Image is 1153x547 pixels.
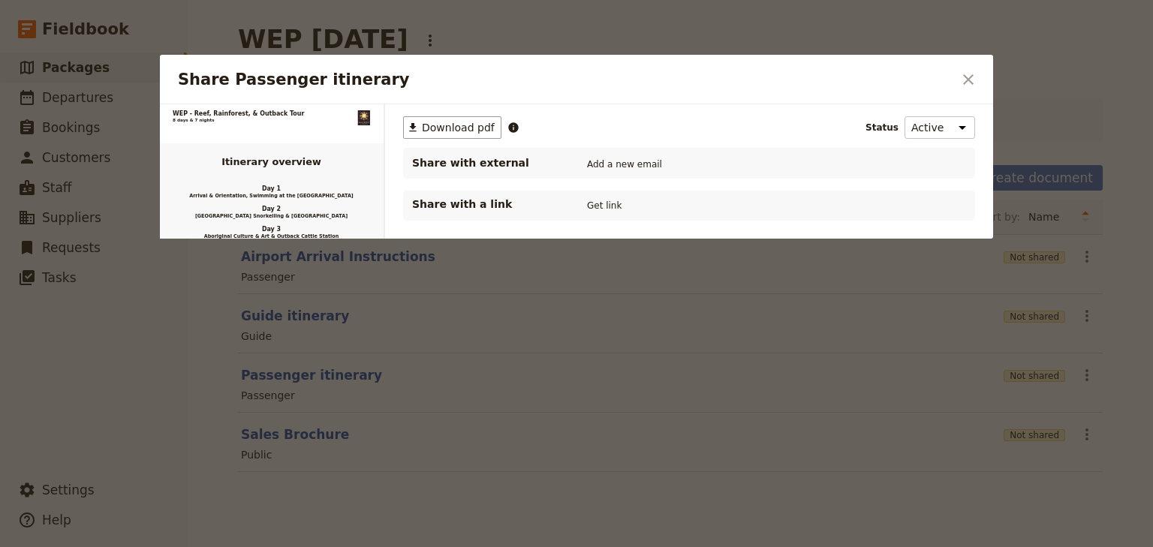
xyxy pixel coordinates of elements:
[583,156,666,173] button: Add a new email
[173,226,370,233] span: Day 3
[178,68,953,91] h2: Share Passenger itinerary
[403,116,501,139] button: ​Download pdf
[422,120,495,135] span: Download pdf
[173,185,370,192] span: Day 1
[583,197,625,214] button: Get link
[173,157,370,167] h2: Itinerary overview
[866,122,899,134] span: Status
[412,197,562,212] p: Share with a link
[412,155,562,170] span: Share with external
[173,192,370,199] span: Arrival & Orientation, Swimming at the [GEOGRAPHIC_DATA]
[173,206,370,212] span: Day 2
[173,212,370,219] span: [GEOGRAPHIC_DATA] Snorkelling & [GEOGRAPHIC_DATA]
[956,67,981,92] button: Close dialog
[173,233,370,239] span: Aboriginal Culture & Art & Outback Cattle Station‎
[905,116,975,139] select: Status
